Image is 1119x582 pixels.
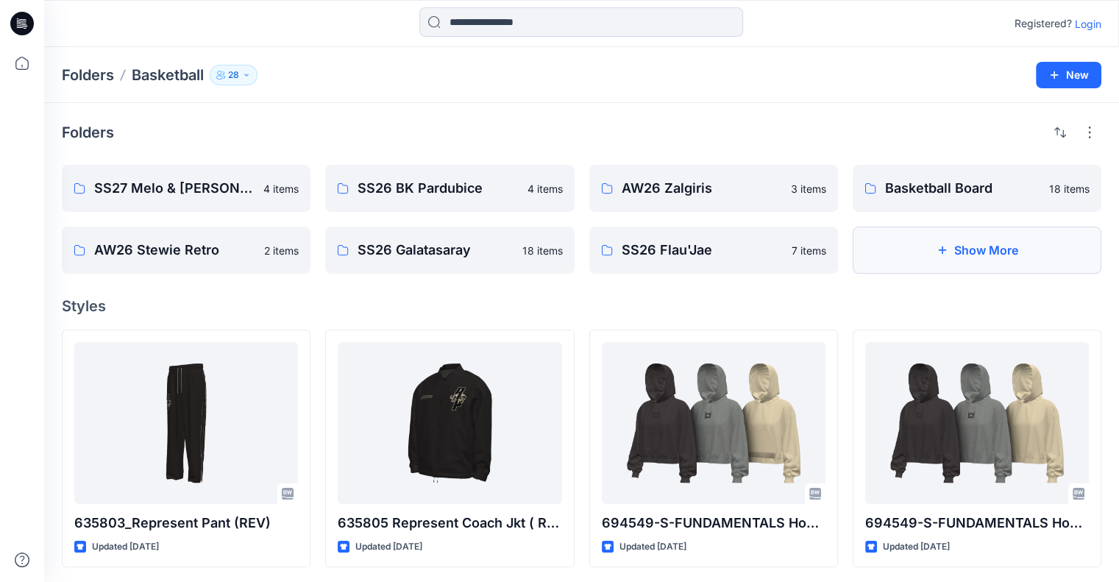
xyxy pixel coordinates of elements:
p: 694549-S-FUNDAMENTALS Hoodie FL W with pocket [602,513,825,533]
p: 635805 Represent Coach Jkt ( Rev) [338,513,561,533]
button: Show More [853,227,1101,274]
p: SS26 Flau'Jae [622,240,783,260]
p: Basketball [132,65,204,85]
p: Login [1075,16,1101,32]
a: AW26 Zalgiris3 items [589,165,838,212]
p: 694549-S-FUNDAMENTALS Hoodie FL W without pocket [865,513,1089,533]
p: SS26 Galatasaray [358,240,513,260]
a: 694549-S-FUNDAMENTALS Hoodie FL W with pocket [602,342,825,504]
p: 2 items [264,243,299,258]
p: Updated [DATE] [355,539,422,555]
h4: Folders [62,124,114,141]
p: 28 [228,67,239,83]
p: Updated [DATE] [92,539,159,555]
a: 635805 Represent Coach Jkt ( Rev) [338,342,561,504]
p: 4 items [527,181,563,196]
a: 635803_Represent Pant (REV) [74,342,298,504]
p: 3 items [791,181,826,196]
p: 635803_Represent Pant (REV) [74,513,298,533]
a: SS26 Flau'Jae7 items [589,227,838,274]
h4: Styles [62,297,1101,315]
a: 694549-S-FUNDAMENTALS Hoodie FL W without pocket [865,342,1089,504]
a: AW26 Stewie Retro2 items [62,227,310,274]
a: SS27 Melo & [PERSON_NAME]4 items [62,165,310,212]
p: 18 items [522,243,563,258]
p: SS27 Melo & [PERSON_NAME] [94,178,255,199]
p: SS26 BK Pardubice [358,178,518,199]
a: SS26 BK Pardubice4 items [325,165,574,212]
p: 7 items [792,243,826,258]
a: SS26 Galatasaray18 items [325,227,574,274]
a: Basketball Board18 items [853,165,1101,212]
p: AW26 Stewie Retro [94,240,255,260]
p: 18 items [1049,181,1090,196]
p: Registered? [1015,15,1072,32]
p: 4 items [263,181,299,196]
p: Updated [DATE] [883,539,950,555]
a: Folders [62,65,114,85]
button: 28 [210,65,257,85]
p: AW26 Zalgiris [622,178,782,199]
button: New [1036,62,1101,88]
p: Basketball Board [885,178,1040,199]
p: Updated [DATE] [619,539,686,555]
